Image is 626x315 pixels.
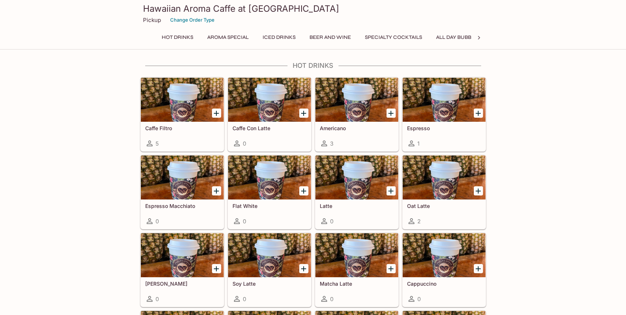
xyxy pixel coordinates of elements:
[141,233,224,277] div: Almond Latte
[474,109,483,118] button: Add Espresso
[320,203,394,209] h5: Latte
[387,109,396,118] button: Add Americano
[228,77,311,151] a: Caffe Con Latte0
[417,218,421,225] span: 2
[299,186,308,195] button: Add Flat White
[330,140,333,147] span: 3
[299,264,308,273] button: Add Soy Latte
[330,218,333,225] span: 0
[228,233,311,307] a: Soy Latte0
[228,78,311,122] div: Caffe Con Latte
[212,109,221,118] button: Add Caffe Filtro
[403,78,486,122] div: Espresso
[299,109,308,118] button: Add Caffe Con Latte
[233,125,307,131] h5: Caffe Con Latte
[158,32,197,43] button: Hot Drinks
[212,264,221,273] button: Add Almond Latte
[403,233,486,277] div: Cappuccino
[145,125,219,131] h5: Caffe Filtro
[155,218,159,225] span: 0
[315,155,398,199] div: Latte
[407,281,481,287] h5: Cappuccino
[243,218,246,225] span: 0
[320,281,394,287] h5: Matcha Latte
[228,233,311,277] div: Soy Latte
[417,296,421,303] span: 0
[140,62,486,70] h4: Hot Drinks
[233,281,307,287] h5: Soy Latte
[361,32,426,43] button: Specialty Cocktails
[203,32,253,43] button: Aroma Special
[233,203,307,209] h5: Flat White
[315,78,398,122] div: Americano
[474,264,483,273] button: Add Cappuccino
[330,296,333,303] span: 0
[315,77,399,151] a: Americano3
[417,140,420,147] span: 1
[167,14,218,26] button: Change Order Type
[155,140,159,147] span: 5
[228,155,311,229] a: Flat White0
[140,233,224,307] a: [PERSON_NAME]0
[403,155,486,199] div: Oat Latte
[407,203,481,209] h5: Oat Latte
[259,32,300,43] button: Iced Drinks
[474,186,483,195] button: Add Oat Latte
[141,155,224,199] div: Espresso Macchiato
[228,155,311,199] div: Flat White
[243,140,246,147] span: 0
[140,155,224,229] a: Espresso Macchiato0
[387,264,396,273] button: Add Matcha Latte
[145,203,219,209] h5: Espresso Macchiato
[402,155,486,229] a: Oat Latte2
[315,233,399,307] a: Matcha Latte0
[305,32,355,43] button: Beer and Wine
[140,77,224,151] a: Caffe Filtro5
[315,233,398,277] div: Matcha Latte
[432,32,481,43] button: All Day Bubbly
[243,296,246,303] span: 0
[320,125,394,131] h5: Americano
[402,233,486,307] a: Cappuccino0
[407,125,481,131] h5: Espresso
[143,3,483,14] h3: Hawaiian Aroma Caffe at [GEOGRAPHIC_DATA]
[212,186,221,195] button: Add Espresso Macchiato
[387,186,396,195] button: Add Latte
[402,77,486,151] a: Espresso1
[155,296,159,303] span: 0
[143,17,161,23] p: Pickup
[315,155,399,229] a: Latte0
[145,281,219,287] h5: [PERSON_NAME]
[141,78,224,122] div: Caffe Filtro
